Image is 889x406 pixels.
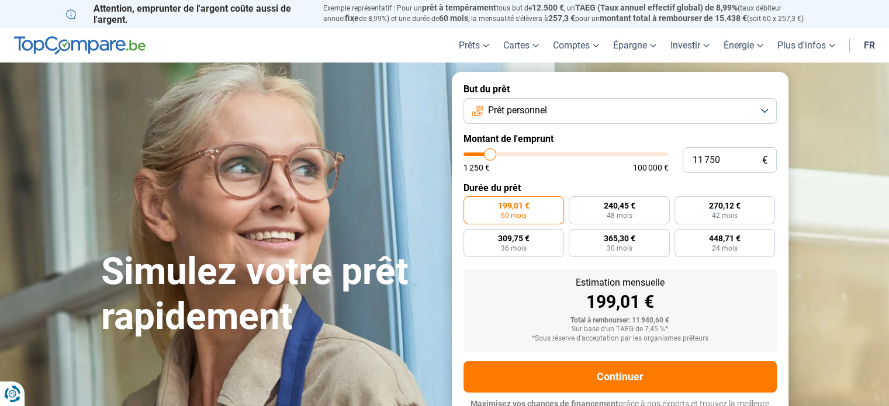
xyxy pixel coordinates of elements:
[473,278,767,287] div: Estimation mensuelle
[575,3,738,12] span: TAEG (Taux annuel effectif global) de 8,99%
[603,234,635,242] span: 365,30 €
[606,28,663,63] a: Épargne
[496,28,546,63] a: Cartes
[463,164,490,172] span: 1 250 €
[606,212,632,219] span: 48 mois
[473,293,767,311] div: 199,01 €
[663,28,717,63] a: Investir
[600,13,747,23] span: montant total à rembourser de 15.438 €
[532,3,564,12] span: 12.500 €
[463,361,777,393] button: Continuer
[606,245,632,252] span: 30 mois
[498,202,530,210] span: 199,01 €
[452,28,496,63] a: Prêts
[709,202,741,210] span: 270,12 €
[712,245,738,252] span: 24 mois
[603,202,635,210] span: 240,45 €
[473,335,767,343] div: *Sous réserve d'acceptation par les organismes prêteurs
[473,317,767,325] div: Total à rembourser: 11 940,60 €
[66,3,309,25] p: Attention, emprunter de l'argent coûte aussi de l'argent.
[463,84,777,95] label: But du prêt
[463,133,777,144] label: Montant de l'emprunt
[488,104,547,117] span: Prêt personnel
[633,164,669,172] span: 100 000 €
[501,212,527,219] span: 60 mois
[439,13,468,23] span: 60 mois
[14,36,146,55] img: TopCompare
[770,28,842,63] a: Plus d'infos
[323,3,824,24] p: Exemple représentatif : Pour un tous but de , un (taux débiteur annuel de 8,99%) et une durée de ...
[546,28,606,63] a: Comptes
[422,3,496,12] span: prêt à tempérament
[762,155,767,165] span: €
[717,28,770,63] a: Énergie
[857,28,882,63] a: fr
[712,212,738,219] span: 42 mois
[473,325,767,334] div: Sur base d'un TAEG de 7,45 %*
[345,13,359,23] span: fixe
[498,234,530,242] span: 309,75 €
[463,98,777,124] button: Prêt personnel
[463,182,777,193] label: Durée du prêt
[101,249,438,339] h1: Simulez votre prêt rapidement
[548,13,575,23] span: 257,3 €
[709,234,741,242] span: 448,71 €
[501,245,527,252] span: 36 mois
